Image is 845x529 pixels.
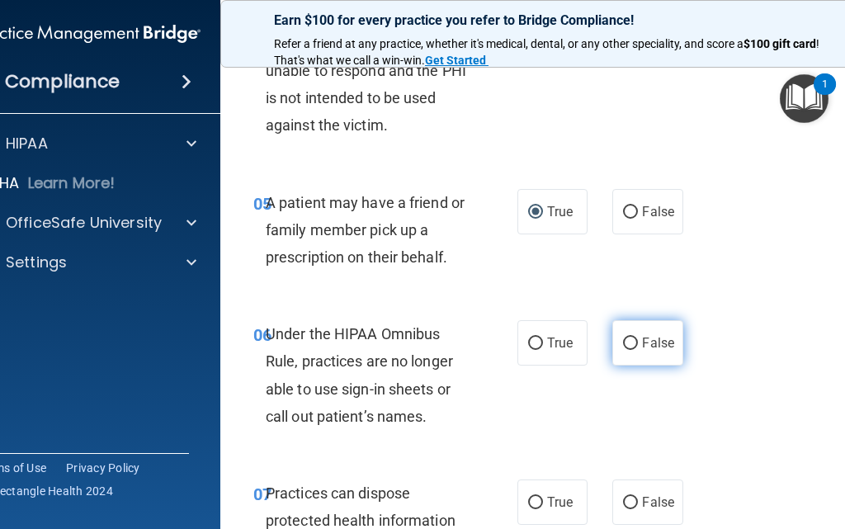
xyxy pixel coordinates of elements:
strong: $100 gift card [744,37,816,50]
strong: Get Started [425,54,486,67]
span: Refer a friend at any practice, whether it's medical, dental, or any other speciality, and score a [274,37,744,50]
a: Get Started [425,54,489,67]
span: True [547,335,573,351]
span: Under the HIPAA Omnibus Rule, practices are no longer able to use sign-in sheets or call out pati... [266,325,453,425]
span: True [547,204,573,220]
input: True [528,206,543,219]
input: False [623,206,638,219]
input: True [528,497,543,509]
div: 1 [822,84,828,106]
span: False [642,335,674,351]
button: Open Resource Center, 1 new notification [780,74,828,123]
input: False [623,338,638,350]
p: HIPAA [6,134,48,154]
span: False [642,204,674,220]
span: 05 [253,194,271,214]
p: OfficeSafe University [6,213,162,233]
p: Earn $100 for every practice you refer to Bridge Compliance! [274,12,835,28]
input: True [528,338,543,350]
p: Settings [6,253,67,272]
span: A patient may have a friend or family member pick up a prescription on their behalf. [266,194,465,266]
span: False [642,494,674,510]
span: 07 [253,484,271,504]
span: True [547,494,573,510]
a: Privacy Policy [66,460,140,476]
p: Learn More! [28,173,116,193]
span: ! That's what we call a win-win. [274,37,822,67]
span: 06 [253,325,271,345]
h4: Compliance [5,70,120,93]
input: False [623,497,638,509]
